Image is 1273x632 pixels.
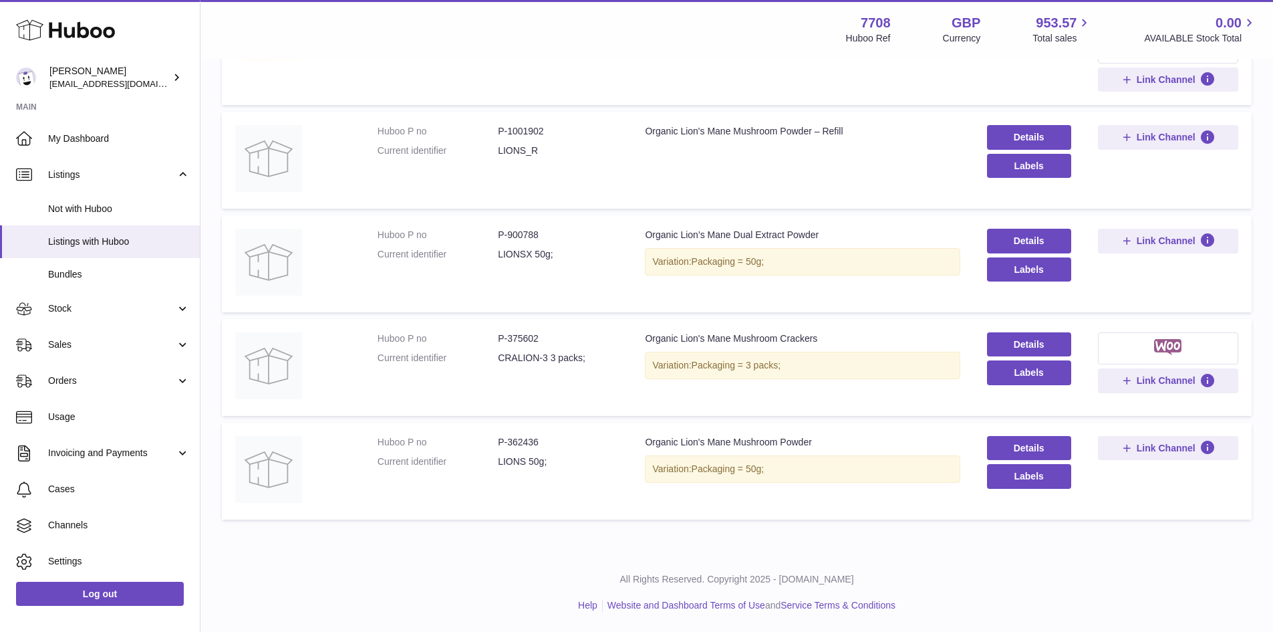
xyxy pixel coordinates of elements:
[378,125,498,138] dt: Huboo P no
[48,268,190,281] span: Bundles
[16,582,184,606] a: Log out
[1098,229,1238,253] button: Link Channel
[211,573,1262,586] p: All Rights Reserved. Copyright 2025 - [DOMAIN_NAME]
[692,463,764,474] span: Packaging = 50g;
[235,332,302,399] img: Organic Lion's Mane Mushroom Crackers
[235,229,302,296] img: Organic Lion’s Mane Dual Extract Powder
[645,125,960,138] div: Organic Lion's Mane Mushroom Powder – Refill
[498,144,618,157] dd: LIONS_R
[378,352,498,364] dt: Current identifier
[645,436,960,449] div: Organic Lion's Mane Mushroom Powder
[48,411,190,423] span: Usage
[645,352,960,379] div: Variation:
[987,125,1071,149] a: Details
[943,32,981,45] div: Currency
[498,352,618,364] dd: CRALION-3 3 packs;
[645,455,960,483] div: Variation:
[645,332,960,345] div: Organic Lion's Mane Mushroom Crackers
[235,436,302,503] img: Organic Lion's Mane Mushroom Powder
[987,360,1071,385] button: Labels
[645,248,960,276] div: Variation:
[645,229,960,241] div: Organic Lion’s Mane Dual Extract Powder
[498,248,618,261] dd: LIONSX 50g;
[48,235,190,248] span: Listings with Huboo
[48,483,190,496] span: Cases
[1144,14,1257,45] a: 0.00 AVAILABLE Stock Total
[235,125,302,192] img: Organic Lion's Mane Mushroom Powder – Refill
[1216,14,1242,32] span: 0.00
[1032,32,1092,45] span: Total sales
[846,32,891,45] div: Huboo Ref
[1137,131,1195,143] span: Link Channel
[48,302,176,315] span: Stock
[987,257,1071,282] button: Labels
[987,332,1071,356] a: Details
[498,332,618,345] dd: P-375602
[378,248,498,261] dt: Current identifier
[378,332,498,345] dt: Huboo P no
[1137,235,1195,247] span: Link Channel
[378,229,498,241] dt: Huboo P no
[861,14,891,32] strong: 7708
[1032,14,1092,45] a: 953.57 Total sales
[48,447,176,459] span: Invoicing and Payments
[48,132,190,145] span: My Dashboard
[1137,74,1195,86] span: Link Channel
[1137,442,1195,454] span: Link Channel
[1036,14,1077,32] span: 953.57
[1098,436,1238,460] button: Link Channel
[1098,125,1238,149] button: Link Channel
[498,125,618,138] dd: P-1001902
[607,600,765,611] a: Website and Dashboard Terms of Use
[48,519,190,532] span: Channels
[1144,32,1257,45] span: AVAILABLE Stock Total
[987,464,1071,488] button: Labels
[498,455,618,468] dd: LIONS 50g;
[1098,368,1238,393] button: Link Channel
[692,360,781,371] span: Packaging = 3 packs;
[781,600,895,611] a: Service Terms & Conditions
[1154,339,1181,355] img: woocommerce-small.png
[1098,68,1238,92] button: Link Channel
[48,375,176,387] span: Orders
[1137,375,1195,387] span: Link Channel
[952,14,980,32] strong: GBP
[49,78,196,89] span: [EMAIL_ADDRESS][DOMAIN_NAME]
[498,229,618,241] dd: P-900788
[603,599,895,612] li: and
[378,436,498,449] dt: Huboo P no
[987,154,1071,178] button: Labels
[578,600,597,611] a: Help
[16,68,36,88] img: internalAdmin-7708@internal.huboo.com
[498,436,618,449] dd: P-362436
[49,65,170,90] div: [PERSON_NAME]
[48,555,190,568] span: Settings
[987,229,1071,253] a: Details
[987,436,1071,460] a: Details
[48,338,176,351] span: Sales
[692,256,764,267] span: Packaging = 50g;
[378,144,498,157] dt: Current identifier
[378,455,498,468] dt: Current identifier
[48,169,176,181] span: Listings
[48,203,190,215] span: Not with Huboo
